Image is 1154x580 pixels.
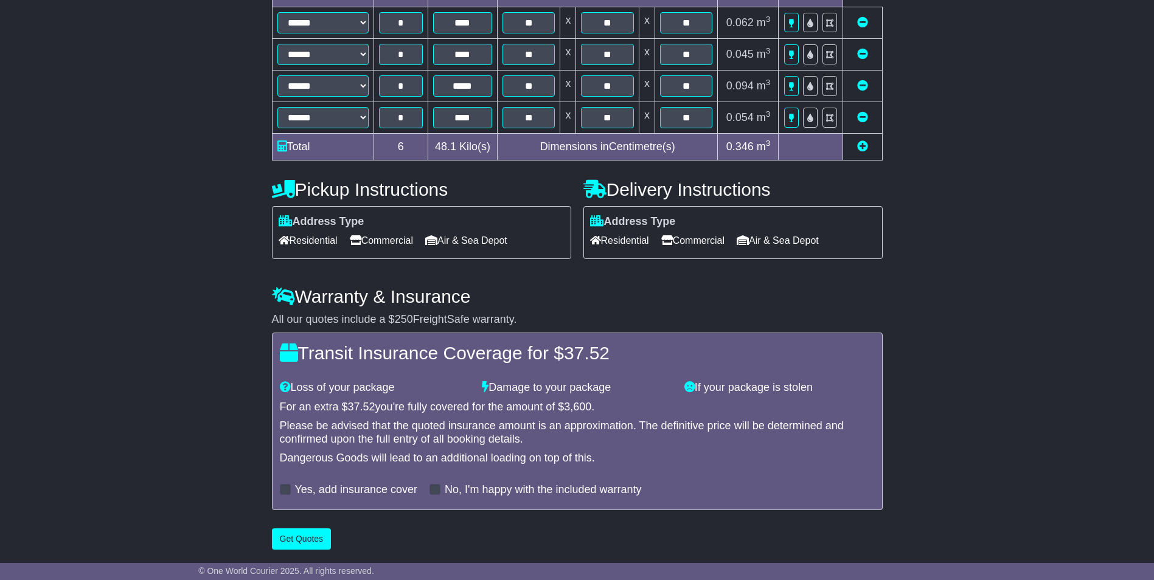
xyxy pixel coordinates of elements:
[857,48,868,60] a: Remove this item
[737,231,819,250] span: Air & Sea Depot
[279,215,364,229] label: Address Type
[766,78,771,87] sup: 3
[348,401,375,413] span: 37.52
[280,452,875,465] div: Dangerous Goods will lead to an additional loading on top of this.
[726,16,754,29] span: 0.062
[350,231,413,250] span: Commercial
[757,111,771,123] span: m
[435,140,456,153] span: 48.1
[564,401,591,413] span: 3,600
[857,111,868,123] a: Remove this item
[726,80,754,92] span: 0.094
[560,102,576,133] td: x
[726,48,754,60] span: 0.045
[757,16,771,29] span: m
[661,231,725,250] span: Commercial
[564,343,610,363] span: 37.52
[726,111,754,123] span: 0.054
[274,381,476,395] div: Loss of your package
[272,286,883,306] h4: Warranty & Insurance
[757,80,771,92] span: m
[678,381,881,395] div: If your package is stolen
[272,313,883,326] div: All our quotes include a $ FreightSafe warranty.
[583,179,883,199] h4: Delivery Instructions
[272,179,571,199] h4: Pickup Instructions
[857,80,868,92] a: Remove this item
[560,38,576,70] td: x
[639,38,655,70] td: x
[639,102,655,133] td: x
[280,401,875,414] div: For an extra $ you're fully covered for the amount of $ .
[272,528,332,550] button: Get Quotes
[766,139,771,148] sup: 3
[639,7,655,38] td: x
[497,133,718,160] td: Dimensions in Centimetre(s)
[425,231,507,250] span: Air & Sea Depot
[272,133,374,160] td: Total
[198,566,374,576] span: © One World Courier 2025. All rights reserved.
[766,15,771,24] sup: 3
[757,140,771,153] span: m
[757,48,771,60] span: m
[639,70,655,102] td: x
[560,7,576,38] td: x
[395,313,413,325] span: 250
[857,140,868,153] a: Add new item
[590,231,649,250] span: Residential
[766,46,771,55] sup: 3
[445,483,642,497] label: No, I'm happy with the included warranty
[476,381,678,395] div: Damage to your package
[280,343,875,363] h4: Transit Insurance Coverage for $
[295,483,417,497] label: Yes, add insurance cover
[857,16,868,29] a: Remove this item
[766,109,771,119] sup: 3
[280,419,875,446] div: Please be advised that the quoted insurance amount is an approximation. The definitive price will...
[279,231,338,250] span: Residential
[428,133,497,160] td: Kilo(s)
[560,70,576,102] td: x
[374,133,428,160] td: 6
[726,140,754,153] span: 0.346
[590,215,676,229] label: Address Type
